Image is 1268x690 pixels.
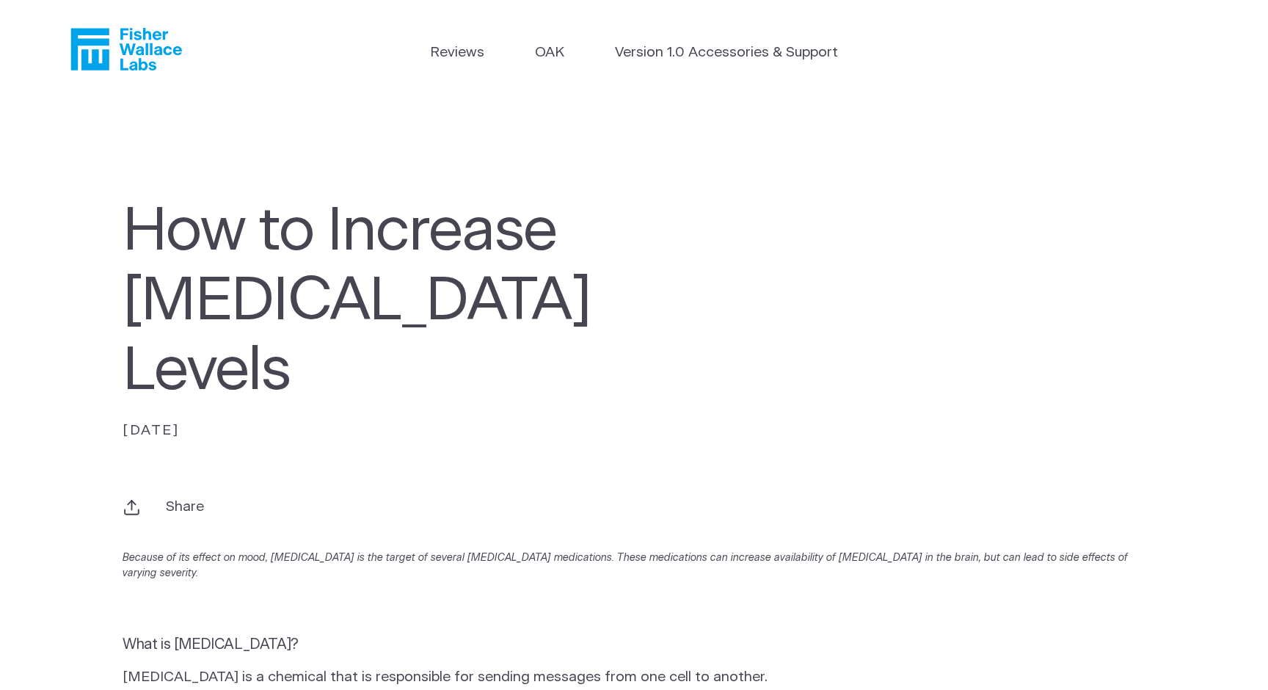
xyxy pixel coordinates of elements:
span: Because of its effect on mood, [MEDICAL_DATA] is the target of several [MEDICAL_DATA] medications... [123,551,1145,581]
a: Reviews [430,43,484,64]
a: Version 1.0 Accessories & Support [615,43,838,64]
a: Fisher Wallace [70,28,182,70]
time: [DATE] [123,424,179,437]
h2: What is [MEDICAL_DATA]? [123,636,313,653]
h1: How to Increase [MEDICAL_DATA] Levels [123,197,757,407]
button: Share [123,484,232,529]
a: OAK [535,43,564,64]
